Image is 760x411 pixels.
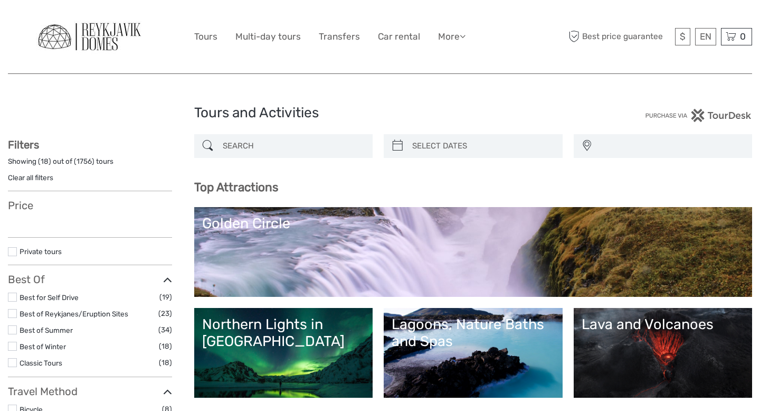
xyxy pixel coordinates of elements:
[20,326,73,334] a: Best of Summer
[645,109,752,122] img: PurchaseViaTourDesk.png
[194,180,278,194] b: Top Attractions
[20,310,128,318] a: Best of Reykjanes/Eruption Sites
[695,28,716,45] div: EN
[582,316,745,333] div: Lava and Volcanoes
[20,247,62,256] a: Private tours
[20,342,66,351] a: Best of Winter
[202,215,745,232] div: Golden Circle
[20,293,79,302] a: Best for Self Drive
[566,28,673,45] span: Best price guarantee
[8,173,53,182] a: Clear all filters
[159,340,172,352] span: (18)
[319,29,360,44] a: Transfers
[408,137,557,155] input: SELECT DATES
[159,291,172,303] span: (19)
[582,316,745,390] a: Lava and Volcanoes
[202,316,365,350] div: Northern Lights in [GEOGRAPHIC_DATA]
[8,385,172,398] h3: Travel Method
[438,29,465,44] a: More
[738,31,747,42] span: 0
[159,357,172,369] span: (18)
[194,105,566,122] h1: Tours and Activities
[20,359,62,367] a: Classic Tours
[235,29,301,44] a: Multi-day tours
[202,215,745,289] a: Golden Circle
[194,29,217,44] a: Tours
[378,29,420,44] a: Car rental
[392,316,555,350] div: Lagoons, Nature Baths and Spas
[8,273,172,286] h3: Best Of
[680,31,686,42] span: $
[158,324,172,336] span: (34)
[202,316,365,390] a: Northern Lights in [GEOGRAPHIC_DATA]
[41,156,49,166] label: 18
[8,199,172,212] h3: Price
[218,137,368,155] input: SEARCH
[77,156,92,166] label: 1756
[158,307,172,320] span: (23)
[8,156,172,173] div: Showing ( ) out of ( ) tours
[8,138,39,151] strong: Filters
[392,316,555,390] a: Lagoons, Nature Baths and Spas
[32,16,148,57] img: General Info:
